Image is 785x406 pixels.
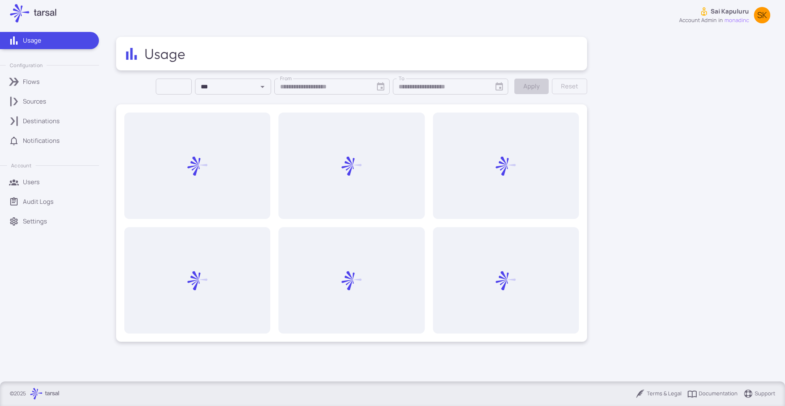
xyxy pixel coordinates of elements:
[743,389,775,399] a: Support
[10,62,43,69] p: Configuration
[144,45,187,62] h2: Usage
[757,11,767,19] span: SK
[187,271,208,291] img: Loading...
[10,390,26,398] p: © 2025
[23,117,60,126] p: Destinations
[674,3,775,27] button: Sai Kapuluruaccount admininmonadincSK
[514,79,549,94] button: Apply
[23,197,54,206] p: Audit Logs
[280,75,292,82] label: From
[341,271,362,291] img: Loading...
[11,162,31,169] p: Account
[23,97,46,106] p: Sources
[711,7,749,16] p: Sai Kapuluru
[23,77,40,86] p: Flows
[23,217,47,226] p: Settings
[679,16,717,25] div: account admin
[635,389,682,399] a: Terms & Legal
[552,79,587,94] button: Reset
[724,16,749,25] span: monadinc
[687,389,738,399] a: Documentation
[718,16,723,25] span: in
[399,75,404,82] label: To
[23,178,40,187] p: Users
[257,81,268,92] button: Open
[187,156,208,176] img: Loading...
[341,156,362,176] img: Loading...
[496,156,516,176] img: Loading...
[496,271,516,291] img: Loading...
[23,136,60,145] p: Notifications
[23,36,41,45] p: Usage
